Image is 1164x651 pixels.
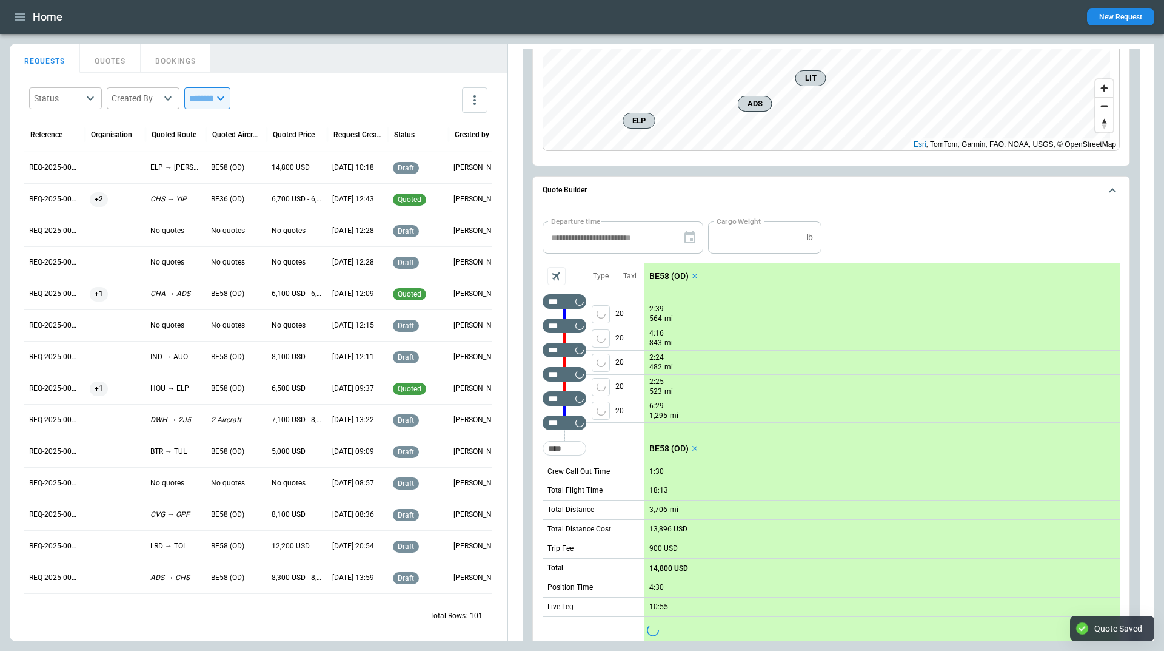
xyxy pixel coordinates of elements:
[649,314,662,324] p: 564
[332,163,383,173] p: 10/07/2025 10:18
[649,583,664,592] p: 4:30
[211,573,262,583] p: BE58 (OD)
[141,44,211,73] button: BOOKINGS
[29,163,80,173] p: REQ-2025-000323
[395,574,416,582] span: draft
[332,320,383,331] p: 10/03/2025 12:15
[543,367,586,382] div: Too short
[547,524,611,535] p: Total Distance Cost
[649,338,662,348] p: 843
[592,305,610,323] span: Type of sector
[649,329,664,338] p: 4:16
[462,87,487,113] button: more
[150,226,201,236] p: No quotes
[80,44,141,73] button: QUOTES
[547,544,574,554] p: Trip Fee
[543,319,586,333] div: Too short
[272,226,323,236] p: No quotes
[395,290,424,299] span: quoted
[211,257,262,268] p: No quotes
[90,278,108,309] span: +1
[1095,97,1113,115] button: Zoom out
[670,505,678,515] p: mi
[649,444,689,454] p: BE58 (OD)
[150,510,201,520] p: CVG → OPF
[453,510,504,520] p: Cady Howell
[272,573,323,583] p: 8,300 USD - 8,600 USD
[592,329,610,348] span: Type of sector
[649,467,664,476] p: 1:30
[453,194,504,204] p: Ben Gundermann
[649,402,664,411] p: 6:29
[150,194,201,204] p: CHS → YIP
[543,416,586,430] div: Too short
[395,448,416,456] span: draft
[395,258,416,267] span: draft
[211,478,262,488] p: No quotes
[150,541,201,551] p: LRD → TOL
[743,98,767,110] span: ADS
[453,226,504,236] p: Ben Gundermann
[592,329,610,348] button: left aligned
[453,415,504,425] p: Ben Gundermann
[395,164,416,172] span: draft
[1095,115,1113,132] button: Reset bearing to north
[592,402,610,420] button: left aligned
[332,510,383,520] p: 09/26/2025 08:36
[453,163,504,173] p: George O'Bryan
[150,447,201,457] p: BTR → TUL
[649,362,662,373] p: 482
[543,343,586,357] div: Too short
[543,221,1120,644] div: Quote Builder
[592,378,610,396] button: left aligned
[664,314,673,324] p: mi
[332,194,383,204] p: 10/05/2025 12:43
[1087,8,1154,25] button: New Request
[29,194,80,204] p: REQ-2025-000322
[615,351,644,374] p: 20
[1095,79,1113,97] button: Zoom in
[547,505,594,515] p: Total Distance
[453,383,504,394] p: Ben Gundermann
[592,305,610,323] button: left aligned
[272,320,323,331] p: No quotes
[453,573,504,583] p: Cady Howell
[628,115,650,127] span: ELP
[272,415,323,425] p: 7,100 USD - 8,100 USD
[914,138,1116,150] div: , TomTom, Garmin, FAO, NOAA, USGS, © OpenStreetMap
[470,611,483,621] p: 101
[211,163,262,173] p: BE58 (OD)
[112,92,160,104] div: Created By
[664,338,673,348] p: mi
[332,383,383,394] p: 10/03/2025 09:37
[547,602,574,612] p: Live Leg
[547,467,610,477] p: Crew Call Out Time
[1094,623,1142,634] div: Quote Saved
[615,326,644,350] p: 20
[453,447,504,457] p: Ben Gundermann
[453,478,504,488] p: Cady Howell
[29,289,80,299] p: REQ-2025-000319
[150,257,201,268] p: No quotes
[272,383,323,394] p: 6,500 USD
[90,184,108,215] span: +2
[615,399,644,422] p: 20
[592,354,610,372] button: left aligned
[430,611,467,621] p: Total Rows:
[543,441,586,456] div: Too short
[212,130,261,139] div: Quoted Aircraft
[914,140,926,149] a: Esri
[29,415,80,425] p: REQ-2025-000315
[615,375,644,399] p: 20
[150,320,201,331] p: No quotes
[649,386,662,397] p: 523
[29,541,80,551] p: REQ-2025-000311
[29,257,80,268] p: REQ-2025-000320
[543,391,586,406] div: Too short
[592,402,610,420] span: Type of sector
[10,44,80,73] button: REQUESTS
[29,226,80,236] p: REQ-2025-000321
[649,564,688,573] p: 14,800 USD
[332,352,383,362] p: 10/03/2025 12:11
[33,10,62,24] h1: Home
